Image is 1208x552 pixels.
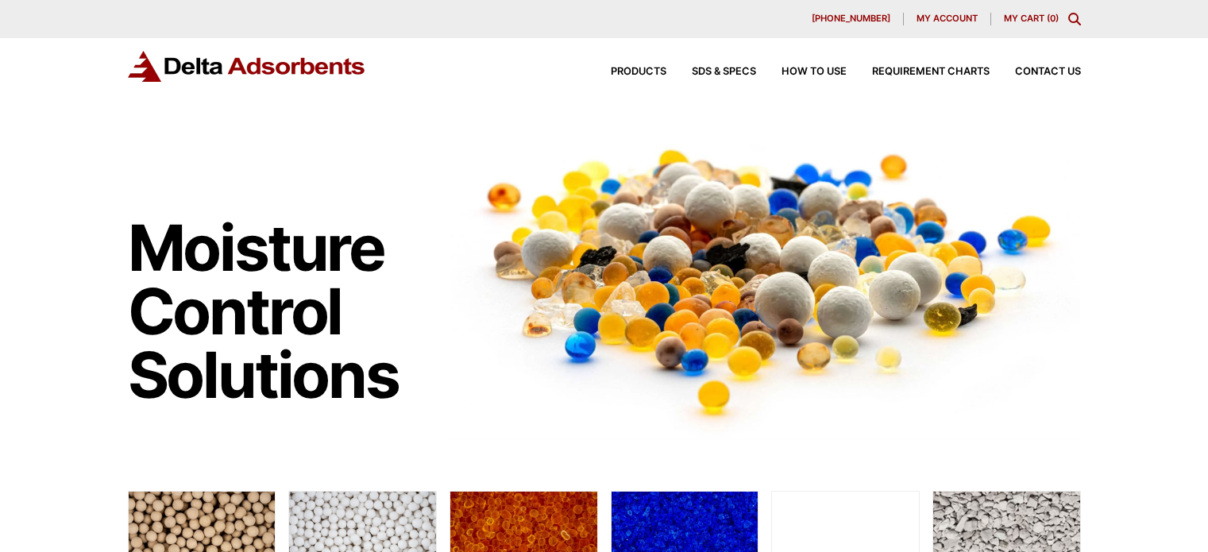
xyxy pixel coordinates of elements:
img: Delta Adsorbents [128,51,366,82]
span: My account [917,14,978,23]
span: How to Use [782,67,847,77]
a: [PHONE_NUMBER] [799,13,904,25]
span: SDS & SPECS [692,67,756,77]
a: Requirement Charts [847,67,990,77]
img: Image [450,120,1081,440]
span: Contact Us [1015,67,1081,77]
a: SDS & SPECS [666,67,756,77]
span: [PHONE_NUMBER] [812,14,890,23]
a: My Cart (0) [1004,13,1059,24]
span: Requirement Charts [872,67,990,77]
a: Contact Us [990,67,1081,77]
span: Products [611,67,666,77]
h1: Moisture Control Solutions [128,216,434,407]
a: My account [904,13,991,25]
div: Toggle Modal Content [1068,13,1081,25]
a: Products [585,67,666,77]
a: How to Use [756,67,847,77]
span: 0 [1050,13,1056,24]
